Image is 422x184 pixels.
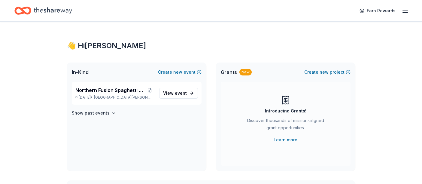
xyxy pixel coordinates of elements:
[239,69,252,75] div: New
[175,90,187,96] span: event
[14,4,72,18] a: Home
[75,95,154,100] p: [DATE] •
[158,69,202,76] button: Createnewevent
[75,87,145,94] span: Northern Fusion Spaghetti Fundraiser
[320,69,329,76] span: new
[94,95,154,100] span: [GEOGRAPHIC_DATA][PERSON_NAME], [GEOGRAPHIC_DATA]
[221,69,237,76] span: Grants
[72,109,116,117] button: Show past events
[274,136,297,143] a: Learn more
[265,107,306,115] div: Introducing Grants!
[159,88,198,99] a: View event
[72,109,110,117] h4: Show past events
[67,41,355,51] div: 👋 Hi [PERSON_NAME]
[245,117,326,134] div: Discover thousands of mission-aligned grant opportunities.
[304,69,351,76] button: Createnewproject
[163,90,187,97] span: View
[356,5,399,16] a: Earn Rewards
[173,69,182,76] span: new
[72,69,89,76] span: In-Kind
